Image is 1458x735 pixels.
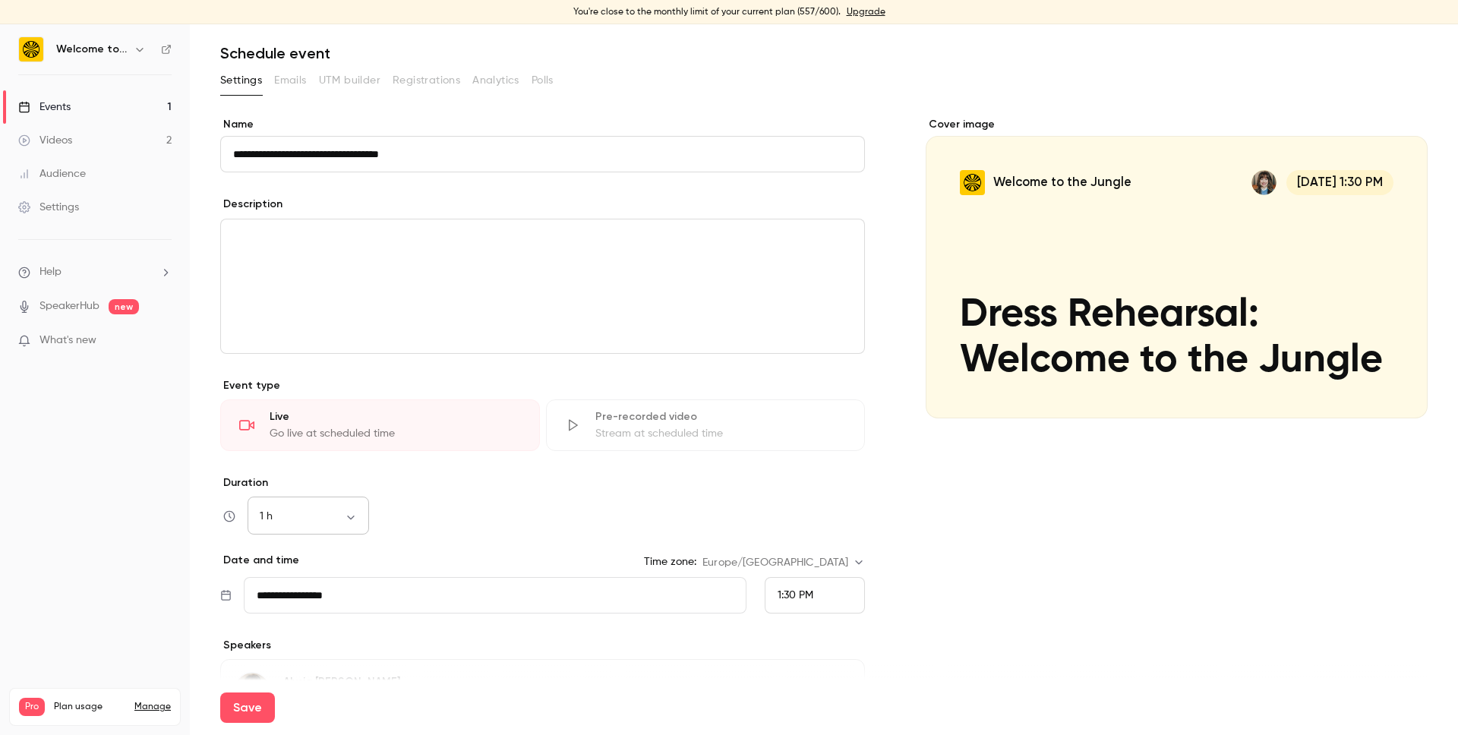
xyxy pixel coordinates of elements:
div: Live [270,409,521,424]
a: Upgrade [847,6,885,18]
div: Events [18,99,71,115]
h6: Welcome to the Jungle [56,42,128,57]
img: Welcome to the Jungle [19,37,43,62]
section: description [220,219,865,354]
span: Registrations [393,73,460,89]
p: Event type [220,378,865,393]
span: Emails [274,73,306,89]
span: 1:30 PM [778,590,813,601]
label: Name [220,117,865,132]
span: What's new [39,333,96,349]
p: Speakers [220,638,865,653]
button: Settings [220,68,262,93]
label: Description [220,197,282,212]
a: Manage [134,701,171,713]
div: Europe/[GEOGRAPHIC_DATA] [702,555,865,570]
div: Alysia WanczykAlysia [PERSON_NAME]Senior Content Manager at Welcome to the Jungle [220,659,865,723]
div: Go live at scheduled time [270,426,521,441]
div: Stream at scheduled time [595,426,847,441]
div: LiveGo live at scheduled time [220,399,540,451]
div: Settings [18,200,79,215]
li: help-dropdown-opener [18,264,172,280]
div: Pre-recorded video [595,409,847,424]
div: Audience [18,166,86,181]
div: editor [221,219,864,353]
span: Pro [19,698,45,716]
span: new [109,299,139,314]
label: Time zone: [644,554,696,569]
button: Save [220,692,275,723]
span: UTM builder [319,73,380,89]
a: SpeakerHub [39,298,99,314]
label: Duration [220,475,865,491]
span: Help [39,264,62,280]
span: Analytics [472,73,519,89]
span: Plan usage [54,701,125,713]
span: Polls [532,73,554,89]
div: 1 h [248,509,369,524]
div: From [765,577,865,614]
div: Videos [18,133,72,148]
h1: Schedule event [220,44,1428,62]
label: Cover image [926,117,1428,132]
div: Pre-recorded videoStream at scheduled time [546,399,866,451]
p: Date and time [220,553,299,568]
section: Cover image [926,117,1428,418]
iframe: Noticeable Trigger [153,334,172,348]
